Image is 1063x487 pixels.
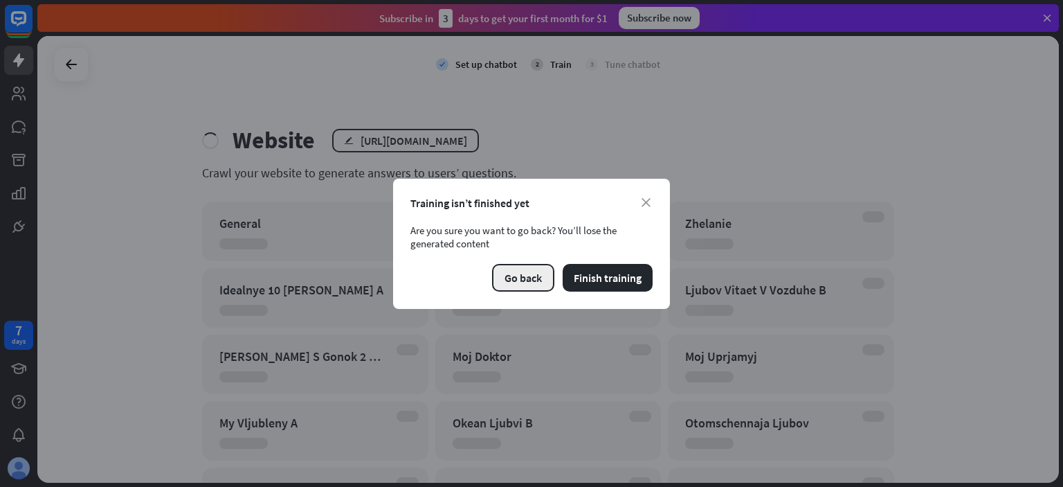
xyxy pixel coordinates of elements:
button: Open LiveChat chat widget [11,6,53,47]
button: Finish training [563,264,653,292]
div: Training isn’t finished yet [410,196,653,210]
div: Are you sure you want to go back? You’ll lose the generated content [410,224,653,250]
i: close [642,198,651,207]
button: Go back [492,264,554,292]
